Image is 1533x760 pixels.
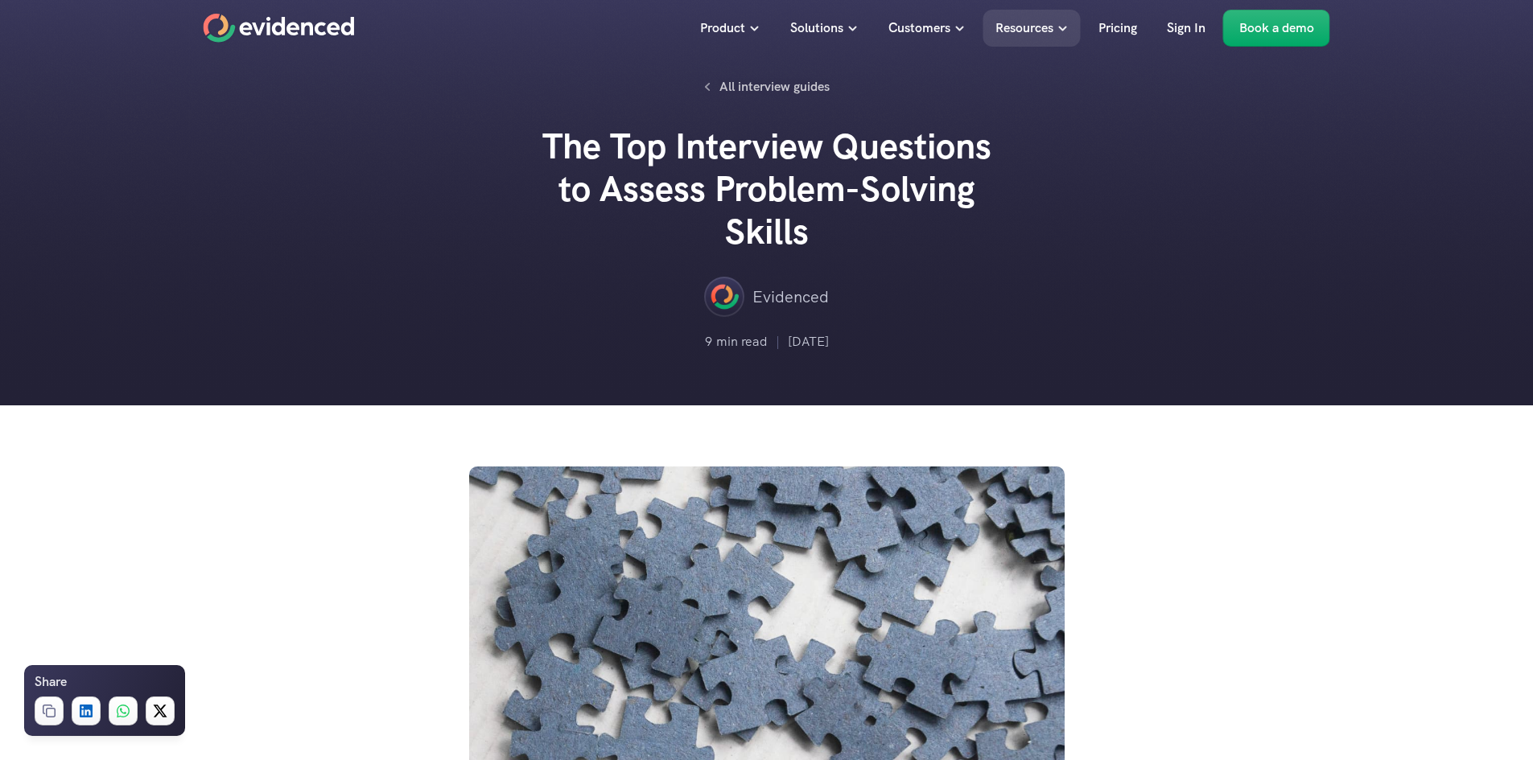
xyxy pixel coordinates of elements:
[1098,18,1137,39] p: Pricing
[788,331,829,352] p: [DATE]
[704,277,744,317] img: ""
[204,14,355,43] a: Home
[1239,18,1314,39] p: Book a demo
[700,18,745,39] p: Product
[995,18,1053,39] p: Resources
[705,331,712,352] p: 9
[888,18,950,39] p: Customers
[695,72,839,101] a: All interview guides
[719,76,830,97] p: All interview guides
[776,331,780,352] p: |
[1155,10,1218,47] a: Sign In
[1223,10,1330,47] a: Book a demo
[790,18,843,39] p: Solutions
[35,672,67,692] h6: Share
[752,284,829,310] p: Evidenced
[1167,18,1205,39] p: Sign In
[716,331,768,352] p: min read
[525,125,1008,253] h2: The Top Interview Questions to Assess Problem-Solving Skills
[1086,10,1149,47] a: Pricing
